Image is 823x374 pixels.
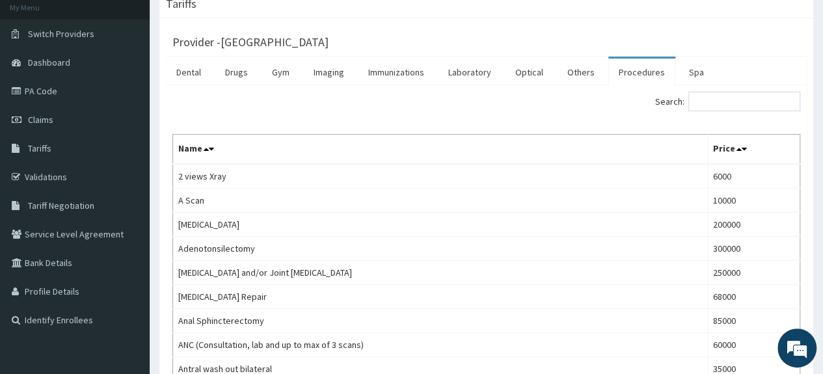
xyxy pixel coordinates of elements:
div: Minimize live chat window [213,7,245,38]
td: 68000 [708,285,800,309]
td: 60000 [708,333,800,357]
a: Procedures [608,59,675,86]
span: Claims [28,114,53,126]
a: Optical [505,59,554,86]
td: Anal Sphincterectomy [173,309,708,333]
label: Search: [655,92,800,111]
a: Others [557,59,605,86]
td: 2 views Xray [173,164,708,189]
a: Laboratory [438,59,502,86]
a: Spa [679,59,714,86]
td: 200000 [708,213,800,237]
input: Search: [688,92,800,111]
textarea: Type your message and hit 'Enter' [7,242,248,287]
div: Chat with us now [68,73,219,90]
td: 250000 [708,261,800,285]
td: [MEDICAL_DATA] and/or Joint [MEDICAL_DATA] [173,261,708,285]
a: Drugs [215,59,258,86]
a: Gym [262,59,300,86]
td: ANC (Consultation, lab and up to max of 3 scans) [173,333,708,357]
span: Switch Providers [28,28,94,40]
td: 10000 [708,189,800,213]
span: Dashboard [28,57,70,68]
td: [MEDICAL_DATA] [173,213,708,237]
img: d_794563401_company_1708531726252_794563401 [24,65,53,98]
h3: Provider - [GEOGRAPHIC_DATA] [172,36,329,48]
a: Immunizations [358,59,435,86]
td: [MEDICAL_DATA] Repair [173,285,708,309]
span: We're online! [75,107,180,239]
td: 300000 [708,237,800,261]
span: Tariffs [28,142,51,154]
th: Name [173,135,708,165]
a: Imaging [303,59,355,86]
a: Dental [166,59,211,86]
td: 85000 [708,309,800,333]
td: A Scan [173,189,708,213]
td: 6000 [708,164,800,189]
th: Price [708,135,800,165]
td: Adenotonsilectomy [173,237,708,261]
span: Tariff Negotiation [28,200,94,211]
